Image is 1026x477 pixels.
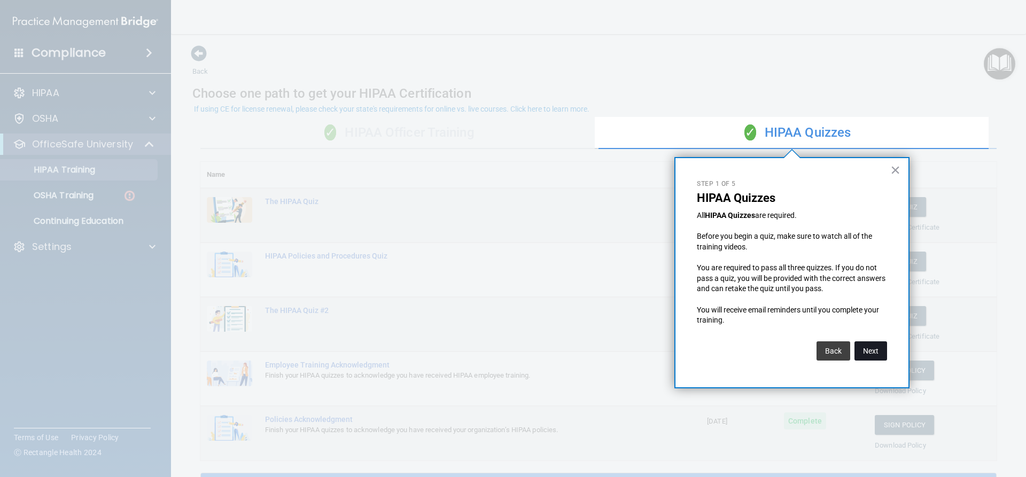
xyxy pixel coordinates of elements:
[841,401,1013,444] iframe: Drift Widget Chat Controller
[697,305,887,326] p: You will receive email reminders until you complete your training.
[697,191,887,205] p: HIPAA Quizzes
[697,179,887,189] p: Step 1 of 5
[697,231,887,252] p: Before you begin a quiz, make sure to watch all of the training videos.
[705,211,755,220] strong: HIPAA Quizzes
[817,341,850,361] button: Back
[598,117,997,149] div: HIPAA Quizzes
[890,161,900,178] button: Close
[697,211,705,220] span: All
[854,341,887,361] button: Next
[697,263,887,294] p: You are required to pass all three quizzes. If you do not pass a quiz, you will be provided with ...
[744,124,756,140] span: ✓
[755,211,797,220] span: are required.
